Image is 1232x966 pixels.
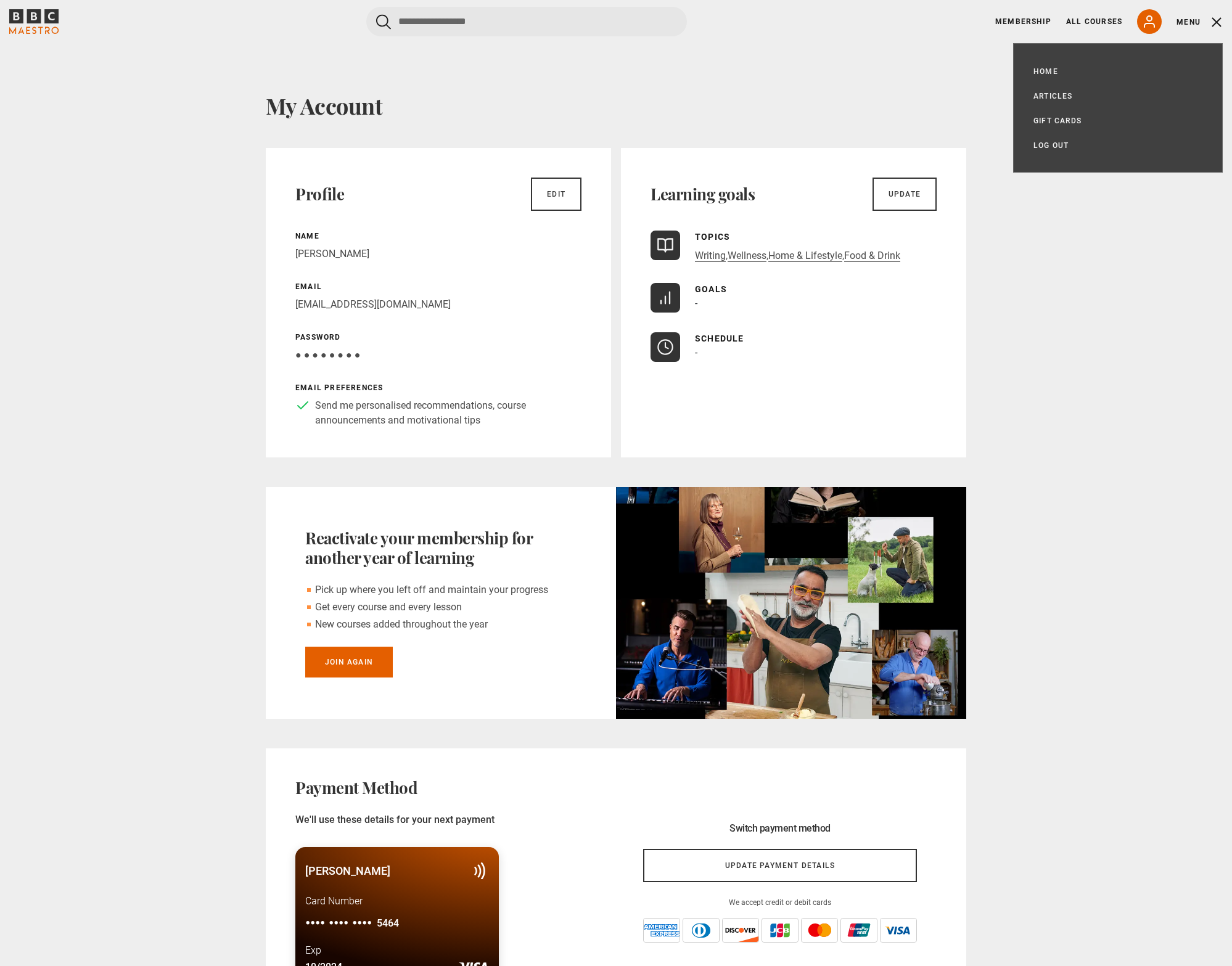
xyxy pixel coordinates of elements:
p: Send me personalised recommendations, course announcements and motivational tips [315,398,581,428]
p: We accept credit or debit cards [643,897,917,908]
span: ● ● ● ● ● ● ● ● [295,349,360,361]
a: Wellness [728,250,766,262]
h2: Profile [295,184,344,204]
button: Submit the search query [376,14,391,30]
span: 5464 [377,914,399,933]
p: [PERSON_NAME] [295,247,581,261]
li: Get every course and every lesson [305,600,548,615]
a: Writing [695,250,726,262]
img: unionpay [840,918,877,943]
p: [EMAIL_ADDRESS][DOMAIN_NAME] [295,297,581,312]
li: Pick up where you left off and maintain your progress [305,583,548,597]
p: Email preferences [295,382,581,393]
img: mastercard [801,918,838,943]
a: All Courses [1066,16,1122,27]
p: , , , [695,248,900,263]
img: visa [880,918,917,943]
input: Search [366,7,687,36]
li: New courses added throughout the year [305,617,548,632]
h2: Reactivate your membership for another year of learning [305,528,577,568]
a: Gift Cards [1033,115,1082,127]
a: Edit [531,178,581,211]
p: We'll use these details for your next payment [295,813,609,827]
p: Password [295,332,581,343]
svg: BBC Maestro [9,9,59,34]
a: Update [873,178,937,211]
img: jcb [762,918,799,943]
img: diners [683,918,720,943]
p: Schedule [695,332,744,345]
a: Join Again [305,647,393,677]
h2: Payment Method [295,778,417,798]
p: Name [295,231,581,242]
a: Articles [1033,90,1073,102]
a: Food & Drink [844,250,900,262]
img: amex [643,918,680,943]
p: •••• •••• •••• [305,914,489,933]
a: Home [1033,65,1058,78]
a: Home & Lifestyle [768,250,842,262]
a: Log out [1033,139,1069,152]
p: Email [295,281,581,292]
p: Card Number [305,894,489,909]
h1: My Account [266,92,966,118]
a: Update payment details [643,849,917,882]
span: - [695,346,697,358]
h2: Learning goals [651,184,755,204]
p: Exp [305,943,321,958]
img: discover [722,918,759,943]
h3: Switch payment method [643,822,917,834]
a: Membership [995,16,1051,27]
span: - [695,297,697,309]
p: Goals [695,283,727,296]
p: Topics [695,231,900,244]
p: [PERSON_NAME] [305,862,390,879]
button: Toggle navigation [1177,16,1223,28]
